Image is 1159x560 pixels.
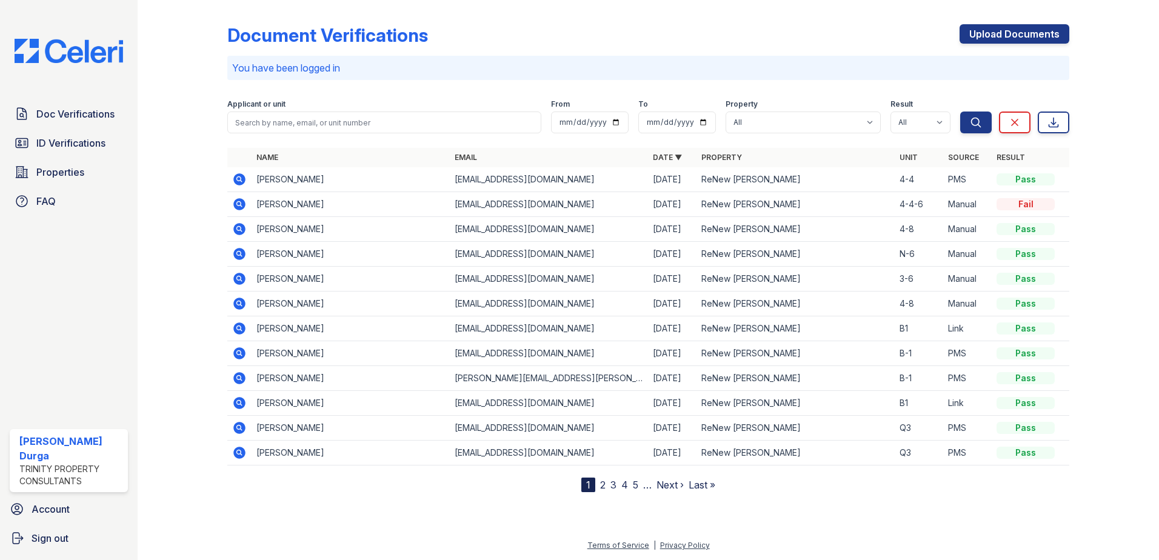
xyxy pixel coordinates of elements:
[943,341,992,366] td: PMS
[633,479,638,491] a: 5
[643,478,652,492] span: …
[895,267,943,292] td: 3-6
[450,441,648,465] td: [EMAIL_ADDRESS][DOMAIN_NAME]
[997,173,1055,185] div: Pass
[256,153,278,162] a: Name
[895,292,943,316] td: 4-8
[252,217,450,242] td: [PERSON_NAME]
[726,99,758,109] label: Property
[696,416,895,441] td: ReNew [PERSON_NAME]
[648,341,696,366] td: [DATE]
[227,24,428,46] div: Document Verifications
[648,242,696,267] td: [DATE]
[696,217,895,242] td: ReNew [PERSON_NAME]
[36,107,115,121] span: Doc Verifications
[36,136,105,150] span: ID Verifications
[252,416,450,441] td: [PERSON_NAME]
[648,316,696,341] td: [DATE]
[696,316,895,341] td: ReNew [PERSON_NAME]
[252,292,450,316] td: [PERSON_NAME]
[648,416,696,441] td: [DATE]
[450,267,648,292] td: [EMAIL_ADDRESS][DOMAIN_NAME]
[895,391,943,416] td: B1
[997,273,1055,285] div: Pass
[997,447,1055,459] div: Pass
[450,341,648,366] td: [EMAIL_ADDRESS][DOMAIN_NAME]
[450,192,648,217] td: [EMAIL_ADDRESS][DOMAIN_NAME]
[36,194,56,208] span: FAQ
[696,267,895,292] td: ReNew [PERSON_NAME]
[895,366,943,391] td: B-1
[252,242,450,267] td: [PERSON_NAME]
[252,267,450,292] td: [PERSON_NAME]
[600,479,606,491] a: 2
[610,479,616,491] a: 3
[648,292,696,316] td: [DATE]
[5,39,133,63] img: CE_Logo_Blue-a8612792a0a2168367f1c8372b55b34899dd931a85d93a1a3d3e32e68fde9ad4.png
[450,316,648,341] td: [EMAIL_ADDRESS][DOMAIN_NAME]
[450,292,648,316] td: [EMAIL_ADDRESS][DOMAIN_NAME]
[895,441,943,465] td: Q3
[895,167,943,192] td: 4-4
[252,366,450,391] td: [PERSON_NAME]
[32,531,68,545] span: Sign out
[689,479,715,491] a: Last »
[232,61,1064,75] p: You have been logged in
[450,242,648,267] td: [EMAIL_ADDRESS][DOMAIN_NAME]
[997,347,1055,359] div: Pass
[997,397,1055,409] div: Pass
[997,248,1055,260] div: Pass
[5,526,133,550] a: Sign out
[890,99,913,109] label: Result
[943,316,992,341] td: Link
[653,153,682,162] a: Date ▼
[997,422,1055,434] div: Pass
[895,341,943,366] td: B-1
[997,322,1055,335] div: Pass
[227,99,286,109] label: Applicant or unit
[895,416,943,441] td: Q3
[587,541,649,550] a: Terms of Service
[696,242,895,267] td: ReNew [PERSON_NAME]
[943,416,992,441] td: PMS
[450,366,648,391] td: [PERSON_NAME][EMAIL_ADDRESS][PERSON_NAME][DOMAIN_NAME]
[227,112,541,133] input: Search by name, email, or unit number
[648,267,696,292] td: [DATE]
[997,298,1055,310] div: Pass
[621,479,628,491] a: 4
[638,99,648,109] label: To
[10,102,128,126] a: Doc Verifications
[696,192,895,217] td: ReNew [PERSON_NAME]
[648,217,696,242] td: [DATE]
[648,192,696,217] td: [DATE]
[696,391,895,416] td: ReNew [PERSON_NAME]
[648,167,696,192] td: [DATE]
[900,153,918,162] a: Unit
[450,217,648,242] td: [EMAIL_ADDRESS][DOMAIN_NAME]
[450,416,648,441] td: [EMAIL_ADDRESS][DOMAIN_NAME]
[701,153,742,162] a: Property
[997,198,1055,210] div: Fail
[895,217,943,242] td: 4-8
[32,502,70,516] span: Account
[943,441,992,465] td: PMS
[943,242,992,267] td: Manual
[948,153,979,162] a: Source
[648,441,696,465] td: [DATE]
[696,441,895,465] td: ReNew [PERSON_NAME]
[943,192,992,217] td: Manual
[648,391,696,416] td: [DATE]
[696,292,895,316] td: ReNew [PERSON_NAME]
[653,541,656,550] div: |
[943,292,992,316] td: Manual
[895,242,943,267] td: N-6
[997,223,1055,235] div: Pass
[19,463,123,487] div: Trinity Property Consultants
[943,217,992,242] td: Manual
[997,372,1055,384] div: Pass
[960,24,1069,44] a: Upload Documents
[252,316,450,341] td: [PERSON_NAME]
[656,479,684,491] a: Next ›
[450,391,648,416] td: [EMAIL_ADDRESS][DOMAIN_NAME]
